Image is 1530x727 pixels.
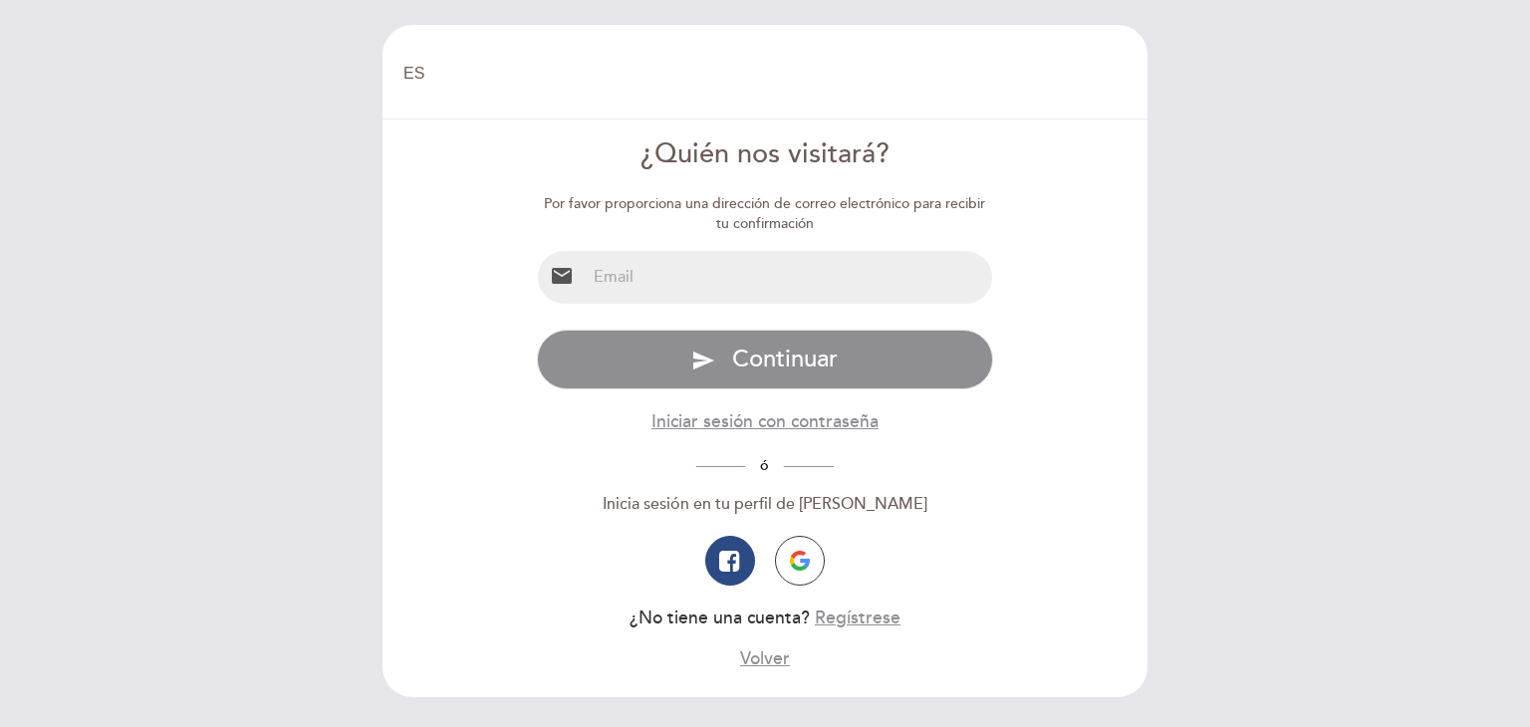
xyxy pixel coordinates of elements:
span: ¿No tiene una cuenta? [630,607,810,628]
div: Por favor proporciona una dirección de correo electrónico para recibir tu confirmación [537,194,994,234]
button: Volver [740,646,790,671]
i: send [691,349,715,372]
div: ¿Quién nos visitará? [537,135,994,174]
span: ó [745,457,784,474]
button: send Continuar [537,330,994,389]
button: Regístrese [815,606,900,630]
span: Continuar [732,345,838,373]
div: Inicia sesión en tu perfil de [PERSON_NAME] [537,493,994,516]
input: Email [586,251,993,304]
i: email [550,264,574,288]
img: icon-google.png [790,551,810,571]
button: Iniciar sesión con contraseña [651,409,879,434]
